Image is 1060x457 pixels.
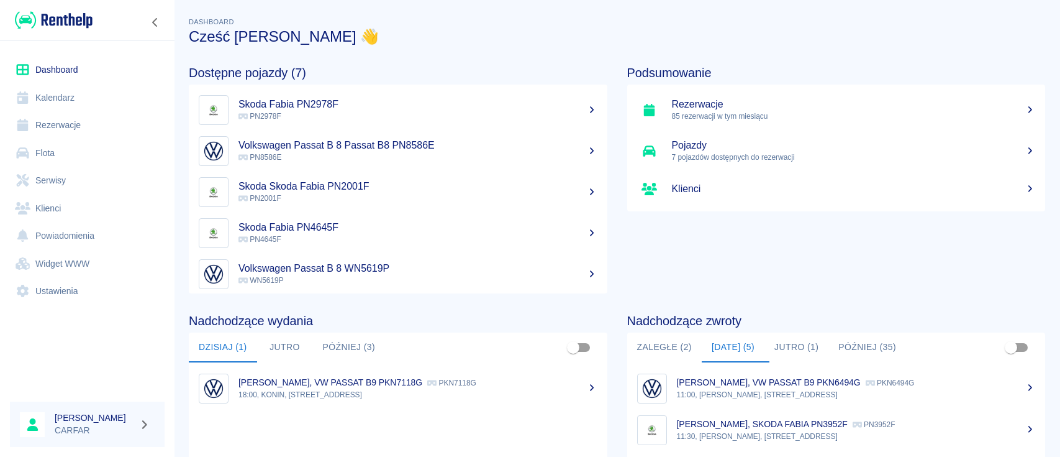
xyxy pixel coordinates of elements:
[189,333,257,362] button: Dzisiaj (1)
[55,412,134,424] h6: [PERSON_NAME]
[627,131,1046,172] a: Pojazdy7 pojazdów dostępnych do rezerwacji
[10,111,165,139] a: Rezerwacje
[627,65,1046,80] h4: Podsumowanie
[189,90,607,131] a: ImageSkoda Fabia PN2978F PN2978F
[640,418,664,442] img: Image
[238,276,284,285] span: WN5619P
[10,84,165,112] a: Kalendarz
[189,313,607,328] h4: Nadchodzące wydania
[672,98,1036,111] h5: Rezerwacje
[10,195,165,223] a: Klienci
[202,262,225,286] img: Image
[238,235,281,244] span: PN4645F
[640,377,664,400] img: Image
[853,420,895,429] p: PN3952F
[10,56,165,84] a: Dashboard
[238,262,597,275] h5: Volkswagen Passat B 8 WN5619P
[561,336,585,359] span: Pokaż przypisane tylko do mnie
[10,250,165,278] a: Widget WWW
[189,18,234,25] span: Dashboard
[189,367,607,409] a: Image[PERSON_NAME], VW PASSAT B9 PKN7118G PKN7118G18:00, KONIN, [STREET_ADDRESS]
[10,139,165,167] a: Flota
[672,139,1036,152] h5: Pojazdy
[828,333,906,362] button: Później (35)
[15,10,93,30] img: Renthelp logo
[238,377,422,387] p: [PERSON_NAME], VW PASSAT B9 PKN7118G
[238,389,597,400] p: 18:00, KONIN, [STREET_ADDRESS]
[189,213,607,254] a: ImageSkoda Fabia PN4645F PN4645F
[202,139,225,163] img: Image
[10,277,165,305] a: Ustawienia
[677,419,848,429] p: [PERSON_NAME], SKODA FABIA PN3952F
[313,333,386,362] button: Później (3)
[146,14,165,30] button: Zwiń nawigację
[202,180,225,204] img: Image
[238,221,597,234] h5: Skoda Fabia PN4645F
[202,377,225,400] img: Image
[189,254,607,295] a: ImageVolkswagen Passat B 8 WN5619P WN5619P
[238,194,281,203] span: PN2001F
[238,139,597,152] h5: Volkswagen Passat B 8 Passat B8 PN8586E
[627,172,1046,206] a: Klienci
[677,389,1036,400] p: 11:00, [PERSON_NAME], [STREET_ADDRESS]
[627,313,1046,328] h4: Nadchodzące zwroty
[427,379,476,387] p: PKN7118G
[677,377,861,387] p: [PERSON_NAME], VW PASSAT B9 PKN6494G
[238,180,597,193] h5: Skoda Skoda Fabia PN2001F
[10,222,165,250] a: Powiadomienia
[202,98,225,122] img: Image
[672,183,1036,195] h5: Klienci
[702,333,764,362] button: [DATE] (5)
[189,28,1045,45] h3: Cześć [PERSON_NAME] 👋
[55,424,134,437] p: CARFAR
[189,131,607,172] a: ImageVolkswagen Passat B 8 Passat B8 PN8586E PN8586E
[627,367,1046,409] a: Image[PERSON_NAME], VW PASSAT B9 PKN6494G PKN6494G11:00, [PERSON_NAME], [STREET_ADDRESS]
[677,431,1036,442] p: 11:30, [PERSON_NAME], [STREET_ADDRESS]
[672,152,1036,163] p: 7 pojazdów dostępnych do rezerwacji
[764,333,828,362] button: Jutro (1)
[10,10,93,30] a: Renthelp logo
[999,336,1023,359] span: Pokaż przypisane tylko do mnie
[238,153,281,162] span: PN8586E
[10,167,165,195] a: Serwisy
[866,379,915,387] p: PKN6494G
[238,112,281,121] span: PN2978F
[202,221,225,245] img: Image
[627,409,1046,451] a: Image[PERSON_NAME], SKODA FABIA PN3952F PN3952F11:30, [PERSON_NAME], [STREET_ADDRESS]
[627,90,1046,131] a: Rezerwacje85 rezerwacji w tym miesiącu
[189,65,607,80] h4: Dostępne pojazdy (7)
[189,172,607,213] a: ImageSkoda Skoda Fabia PN2001F PN2001F
[257,333,313,362] button: Jutro
[627,333,702,362] button: Zaległe (2)
[238,98,597,111] h5: Skoda Fabia PN2978F
[672,111,1036,122] p: 85 rezerwacji w tym miesiącu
